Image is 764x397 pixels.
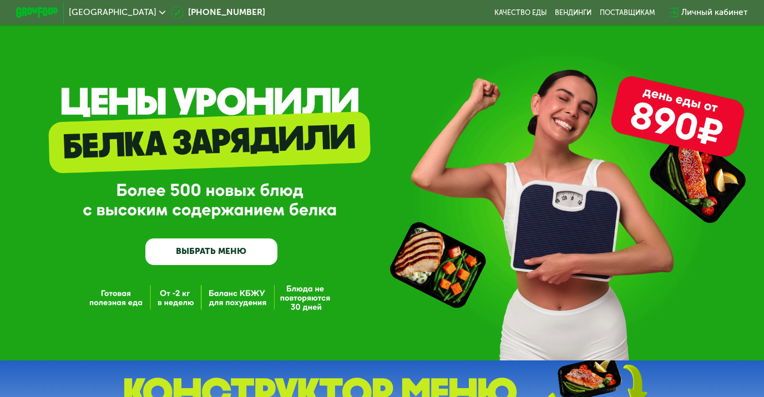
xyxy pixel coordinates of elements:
[69,8,156,17] span: [GEOGRAPHIC_DATA]
[681,6,748,19] div: Личный кабинет
[555,8,591,17] a: Вендинги
[171,6,265,19] a: [PHONE_NUMBER]
[145,238,277,265] a: ВЫБРАТЬ МЕНЮ
[600,8,655,17] div: поставщикам
[494,8,547,17] a: Качество еды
